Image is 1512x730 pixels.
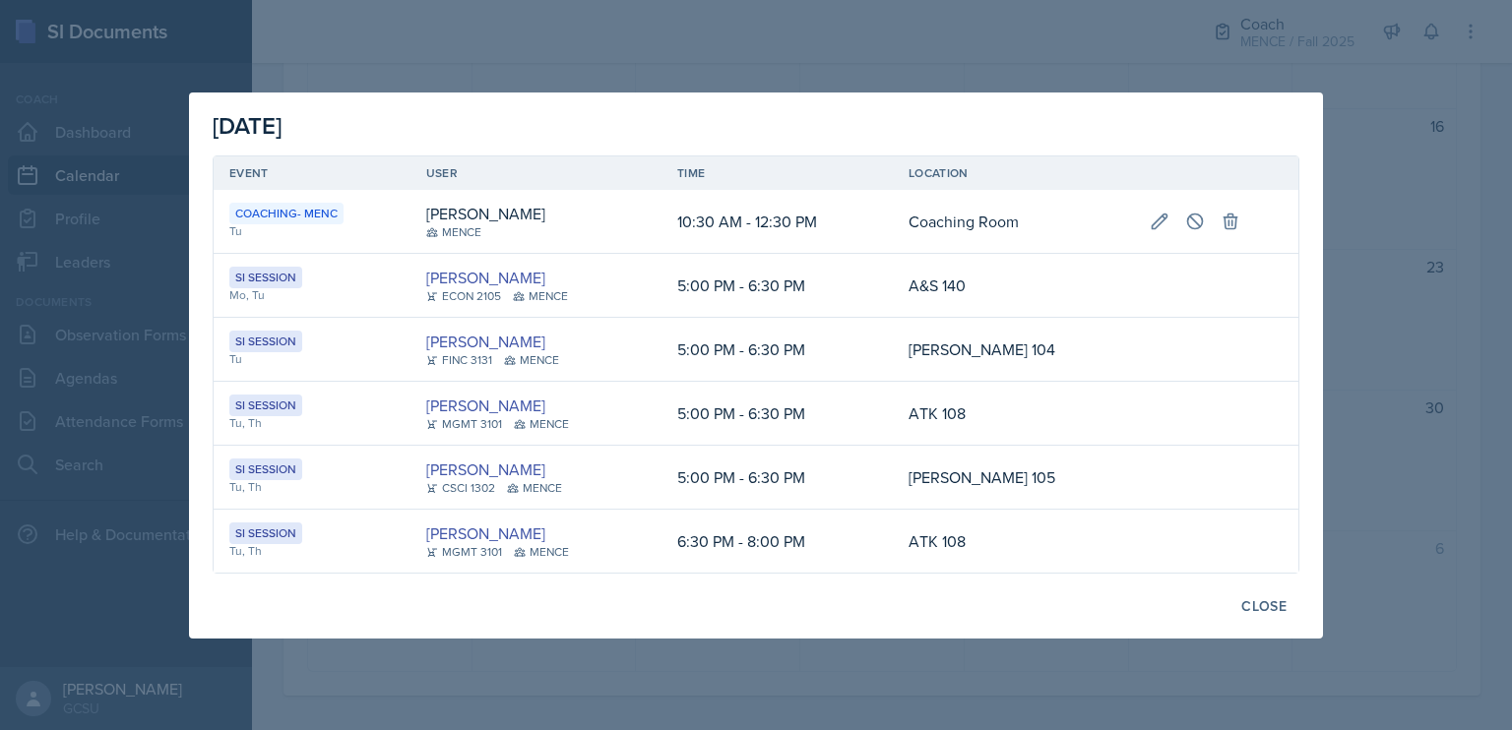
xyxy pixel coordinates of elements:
td: [PERSON_NAME] 105 [893,446,1133,510]
div: MENCE [514,543,569,561]
div: Tu [229,350,395,368]
div: ECON 2105 [426,287,501,305]
div: Tu, Th [229,414,395,432]
div: [DATE] [213,108,1299,144]
td: 5:00 PM - 6:30 PM [661,446,893,510]
a: [PERSON_NAME] [426,330,545,353]
div: SI Session [229,331,302,352]
div: MENCE [426,223,481,241]
div: MGMT 3101 [426,415,502,433]
div: Tu [229,222,395,240]
div: MENCE [514,415,569,433]
td: 6:30 PM - 8:00 PM [661,510,893,573]
div: Mo, Tu [229,286,395,304]
th: Event [214,156,410,190]
div: Coaching- MENC [229,203,344,224]
div: [PERSON_NAME] [426,202,545,225]
a: [PERSON_NAME] [426,394,545,417]
a: [PERSON_NAME] [426,457,545,481]
div: MGMT 3101 [426,543,502,561]
td: 5:00 PM - 6:30 PM [661,382,893,446]
div: MENCE [507,479,562,497]
button: Close [1228,589,1299,623]
div: SI Session [229,522,302,544]
div: SI Session [229,267,302,288]
div: SI Session [229,395,302,416]
th: User [410,156,661,190]
div: Close [1241,598,1287,614]
td: 5:00 PM - 6:30 PM [661,318,893,382]
td: Coaching Room [893,190,1133,254]
div: CSCI 1302 [426,479,495,497]
a: [PERSON_NAME] [426,266,545,289]
td: ATK 108 [893,382,1133,446]
div: MENCE [504,351,559,369]
div: FINC 3131 [426,351,492,369]
div: Tu, Th [229,478,395,496]
td: 5:00 PM - 6:30 PM [661,254,893,318]
a: [PERSON_NAME] [426,521,545,545]
div: Tu, Th [229,542,395,560]
td: 10:30 AM - 12:30 PM [661,190,893,254]
th: Time [661,156,893,190]
div: SI Session [229,458,302,480]
div: MENCE [513,287,568,305]
th: Location [893,156,1133,190]
td: A&S 140 [893,254,1133,318]
td: ATK 108 [893,510,1133,573]
td: [PERSON_NAME] 104 [893,318,1133,382]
